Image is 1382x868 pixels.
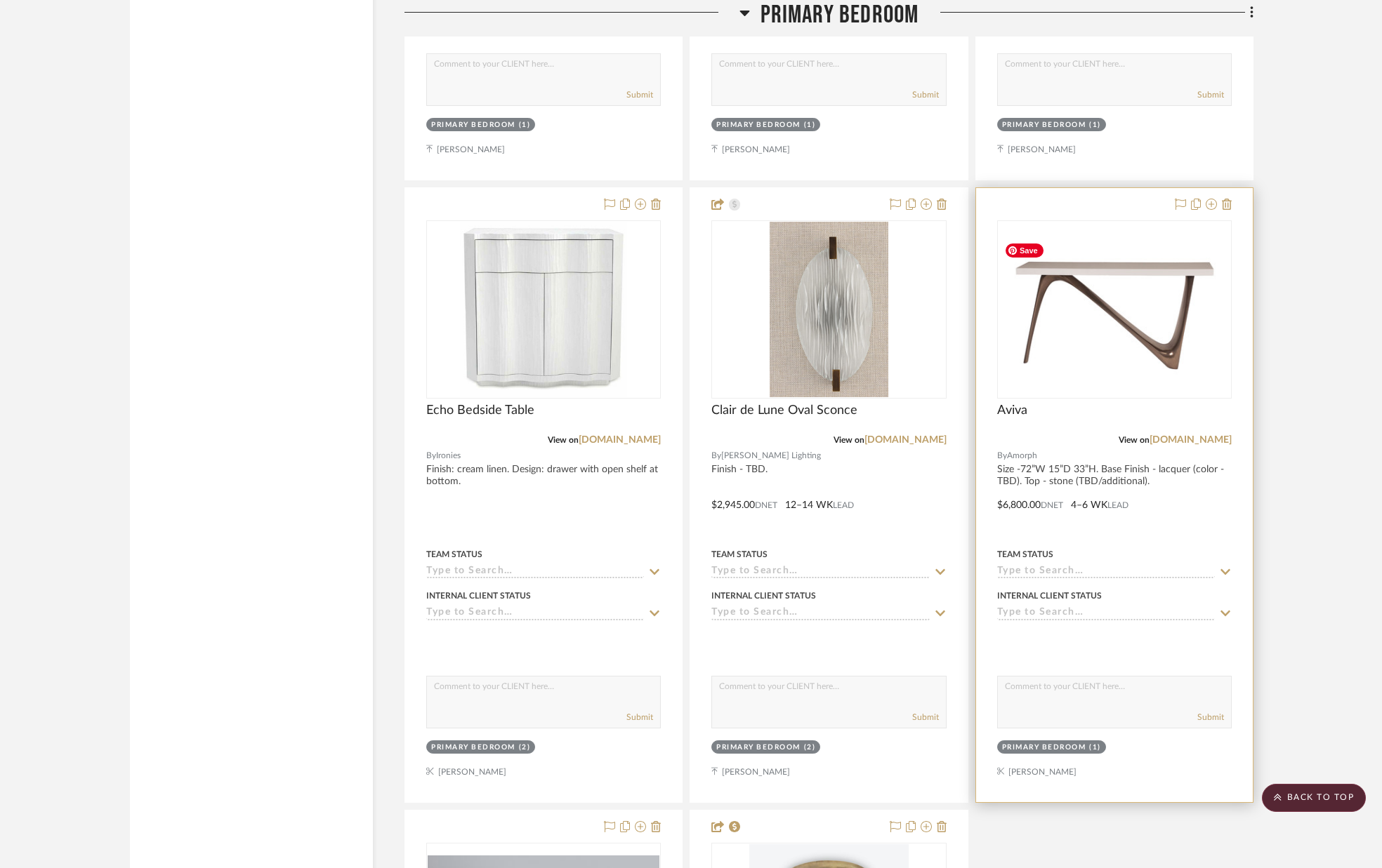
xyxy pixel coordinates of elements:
[1007,449,1037,462] span: Amorph
[711,403,857,418] span: Clair de Lune Oval Sconce
[770,222,888,397] img: Clair de Lune Oval Sconce
[426,449,436,462] span: By
[1197,711,1224,723] button: Submit
[431,120,515,131] div: Primary Bedroom
[460,222,627,397] img: Echo Bedside Table
[711,589,816,602] div: Internal Client Status
[426,548,482,561] div: Team Status
[431,742,515,753] div: Primary Bedroom
[997,589,1102,602] div: Internal Client Status
[1089,742,1101,753] div: (1)
[1002,120,1086,131] div: Primary Bedroom
[997,449,1007,462] span: By
[711,607,929,620] input: Type to Search…
[426,607,644,620] input: Type to Search…
[436,449,461,462] span: Ironies
[426,403,534,418] span: Echo Bedside Table
[804,120,816,131] div: (1)
[721,449,821,462] span: [PERSON_NAME] Lighting
[1006,243,1044,258] span: Save
[426,589,531,602] div: Internal Client Status
[626,88,653,101] button: Submit
[1002,742,1086,753] div: Primary Bedroom
[426,566,644,579] input: Type to Search…
[1197,88,1224,101] button: Submit
[997,607,1215,620] input: Type to Search…
[548,436,579,444] span: View on
[912,711,939,723] button: Submit
[716,120,801,131] div: Primary Bedroom
[626,711,653,723] button: Submit
[711,548,768,561] div: Team Status
[864,435,947,445] a: [DOMAIN_NAME]
[427,221,660,398] div: 0
[804,742,816,753] div: (2)
[712,221,945,398] div: 0
[999,236,1230,382] img: Aviva
[997,403,1027,418] span: Aviva
[1262,784,1366,812] scroll-to-top-button: BACK TO TOP
[912,88,939,101] button: Submit
[519,742,531,753] div: (2)
[716,742,801,753] div: Primary Bedroom
[834,436,864,444] span: View on
[519,120,531,131] div: (1)
[711,566,929,579] input: Type to Search…
[1150,435,1232,445] a: [DOMAIN_NAME]
[998,221,1231,398] div: 0
[1119,436,1150,444] span: View on
[579,435,661,445] a: [DOMAIN_NAME]
[997,566,1215,579] input: Type to Search…
[711,449,721,462] span: By
[1089,120,1101,131] div: (1)
[997,548,1053,561] div: Team Status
